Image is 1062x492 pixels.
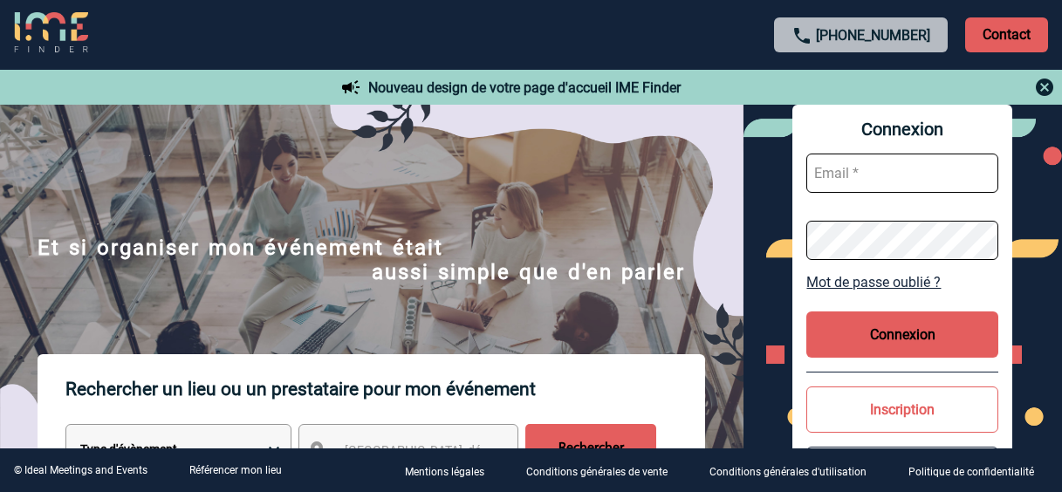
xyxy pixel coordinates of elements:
span: [GEOGRAPHIC_DATA], département, région... [345,443,587,457]
p: Contact [965,17,1048,52]
button: Connexion [806,311,998,358]
input: Rechercher [525,424,656,473]
div: © Ideal Meetings and Events [14,464,147,476]
span: Connexion [806,119,998,140]
p: Mentions légales [405,466,484,478]
p: Rechercher un lieu ou un prestataire pour mon événement [65,354,705,424]
img: call-24-px.png [791,25,812,46]
a: Politique de confidentialité [894,462,1062,479]
button: Inscription [806,386,998,433]
p: Politique de confidentialité [908,466,1034,478]
p: Conditions générales de vente [526,466,668,478]
a: Conditions générales de vente [512,462,695,479]
a: Référencer mon lieu [189,464,282,476]
a: [PHONE_NUMBER] [816,27,930,44]
input: Email * [806,154,998,193]
a: Conditions générales d'utilisation [695,462,894,479]
p: Conditions générales d'utilisation [709,466,867,478]
a: Mot de passe oublié ? [806,274,998,290]
a: Mentions légales [391,462,512,479]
